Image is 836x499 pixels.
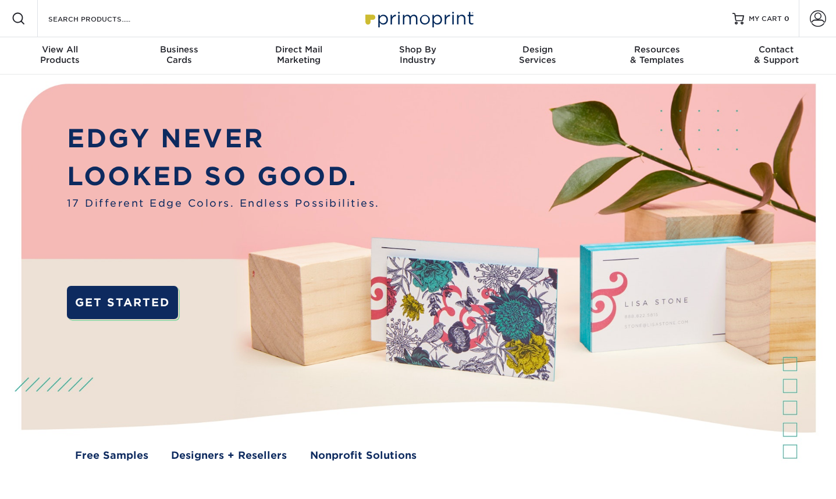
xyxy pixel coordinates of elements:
[239,37,358,75] a: Direct MailMarketing
[597,44,716,55] span: Resources
[597,37,716,75] a: Resources& Templates
[478,37,597,75] a: DesignServices
[478,44,597,65] div: Services
[749,14,782,24] span: MY CART
[119,44,239,65] div: Cards
[119,44,239,55] span: Business
[358,44,478,65] div: Industry
[597,44,716,65] div: & Templates
[47,12,161,26] input: SEARCH PRODUCTS.....
[239,44,358,65] div: Marketing
[67,196,380,211] span: 17 Different Edge Colors. Endless Possibilities.
[75,448,148,463] a: Free Samples
[784,15,789,23] span: 0
[358,44,478,55] span: Shop By
[171,448,287,463] a: Designers + Resellers
[358,37,478,75] a: Shop ByIndustry
[360,6,476,31] img: Primoprint
[717,44,836,55] span: Contact
[67,158,380,196] p: LOOKED SO GOOD.
[310,448,417,463] a: Nonprofit Solutions
[67,286,178,319] a: GET STARTED
[478,44,597,55] span: Design
[67,120,380,158] p: EDGY NEVER
[717,44,836,65] div: & Support
[239,44,358,55] span: Direct Mail
[119,37,239,75] a: BusinessCards
[717,37,836,75] a: Contact& Support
